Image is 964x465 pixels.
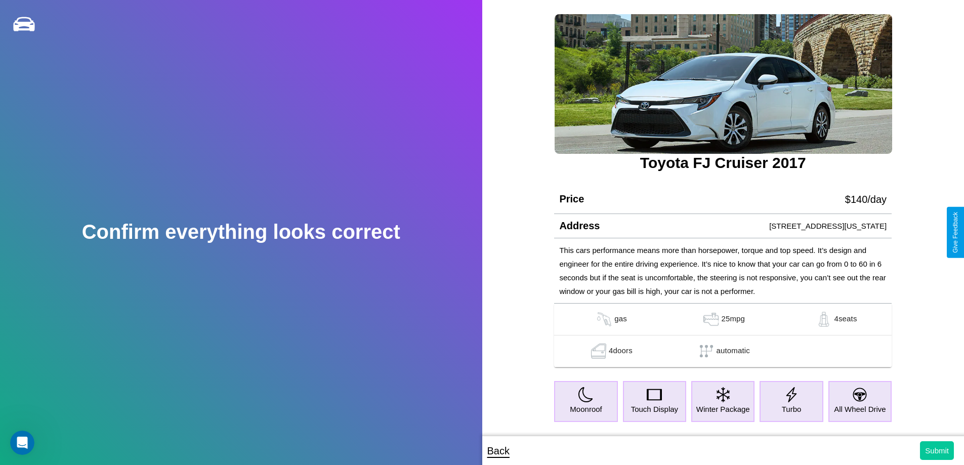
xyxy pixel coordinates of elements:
img: gas [594,312,614,327]
div: Give Feedback [952,212,959,253]
img: gas [814,312,834,327]
p: Back [487,442,510,460]
img: gas [589,344,609,359]
p: gas [614,312,627,327]
p: All Wheel Drive [834,402,886,416]
p: This cars performance means more than horsepower, torque and top speed. It’s design and engineer ... [559,243,887,298]
p: [STREET_ADDRESS][US_STATE] [769,219,887,233]
p: automatic [717,344,750,359]
h4: Address [559,220,600,232]
img: gas [701,312,721,327]
p: 4 doors [609,344,633,359]
h4: Price [559,193,584,205]
iframe: Intercom live chat [10,431,34,455]
p: Moonroof [570,402,602,416]
table: simple table [554,304,892,367]
h3: Toyota FJ Cruiser 2017 [554,154,892,172]
p: 25 mpg [721,312,745,327]
p: Touch Display [631,402,678,416]
p: Turbo [782,402,802,416]
p: $ 140 /day [845,190,887,208]
h2: Confirm everything looks correct [82,221,400,243]
button: Submit [920,441,954,460]
p: 4 seats [834,312,857,327]
p: Winter Package [696,402,750,416]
